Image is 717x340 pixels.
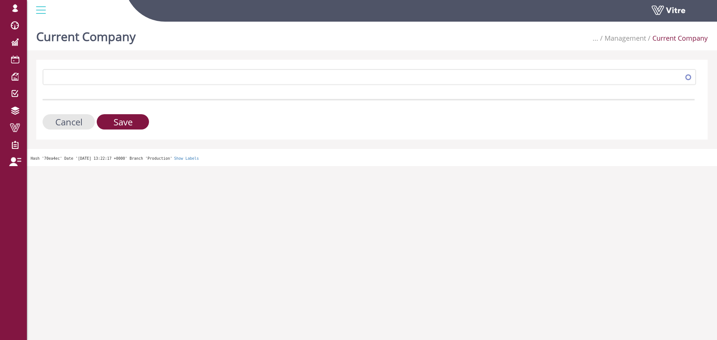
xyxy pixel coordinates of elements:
input: Cancel [43,114,95,130]
a: Show Labels [174,156,199,160]
li: Current Company [646,34,708,43]
h1: Current Company [36,19,136,50]
li: Management [598,34,646,43]
span: select [682,70,695,84]
input: Save [97,114,149,130]
span: Hash '70ea4ec' Date '[DATE] 13:22:17 +0000' Branch 'Production' [31,156,172,160]
span: ... [593,34,598,43]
